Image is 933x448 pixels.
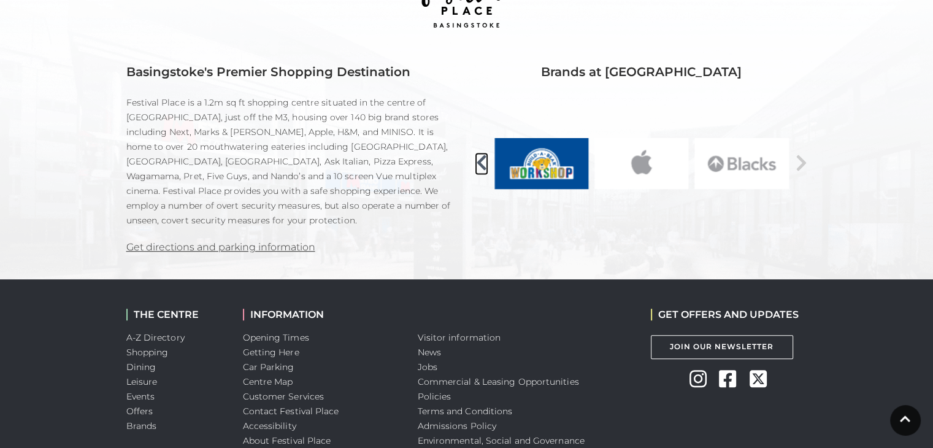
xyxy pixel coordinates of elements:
a: Join Our Newsletter [651,335,793,359]
a: Visitor information [418,332,501,343]
h5: Basingstoke's Premier Shopping Destination [126,64,458,79]
a: Getting Here [243,347,299,358]
h2: INFORMATION [243,309,399,320]
a: Centre Map [243,376,293,387]
a: Admissions Policy [418,420,497,431]
a: Offers [126,406,153,417]
a: Car Parking [243,361,294,373]
a: Jobs [418,361,437,373]
a: Accessibility [243,420,296,431]
a: Environmental, Social and Governance [418,435,585,446]
a: Customer Services [243,391,324,402]
a: Dining [126,361,156,373]
a: News [418,347,441,358]
a: Commercial & Leasing Opportunities [418,376,579,387]
a: Shopping [126,347,169,358]
a: Terms and Conditions [418,406,513,417]
a: Brands [126,420,157,431]
h2: GET OFFERS AND UPDATES [651,309,799,320]
h2: THE CENTRE [126,309,225,320]
p: Festival Place is a 1.2m sq ft shopping centre situated in the centre of [GEOGRAPHIC_DATA], just ... [126,95,458,228]
a: Opening Times [243,332,309,343]
a: Get directions and parking information [126,241,315,253]
a: Leisure [126,376,158,387]
a: About Festival Place [243,435,331,446]
a: Contact Festival Place [243,406,339,417]
h5: Brands at [GEOGRAPHIC_DATA] [476,64,807,109]
a: Policies [418,391,451,402]
a: Events [126,391,155,402]
a: A-Z Directory [126,332,185,343]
